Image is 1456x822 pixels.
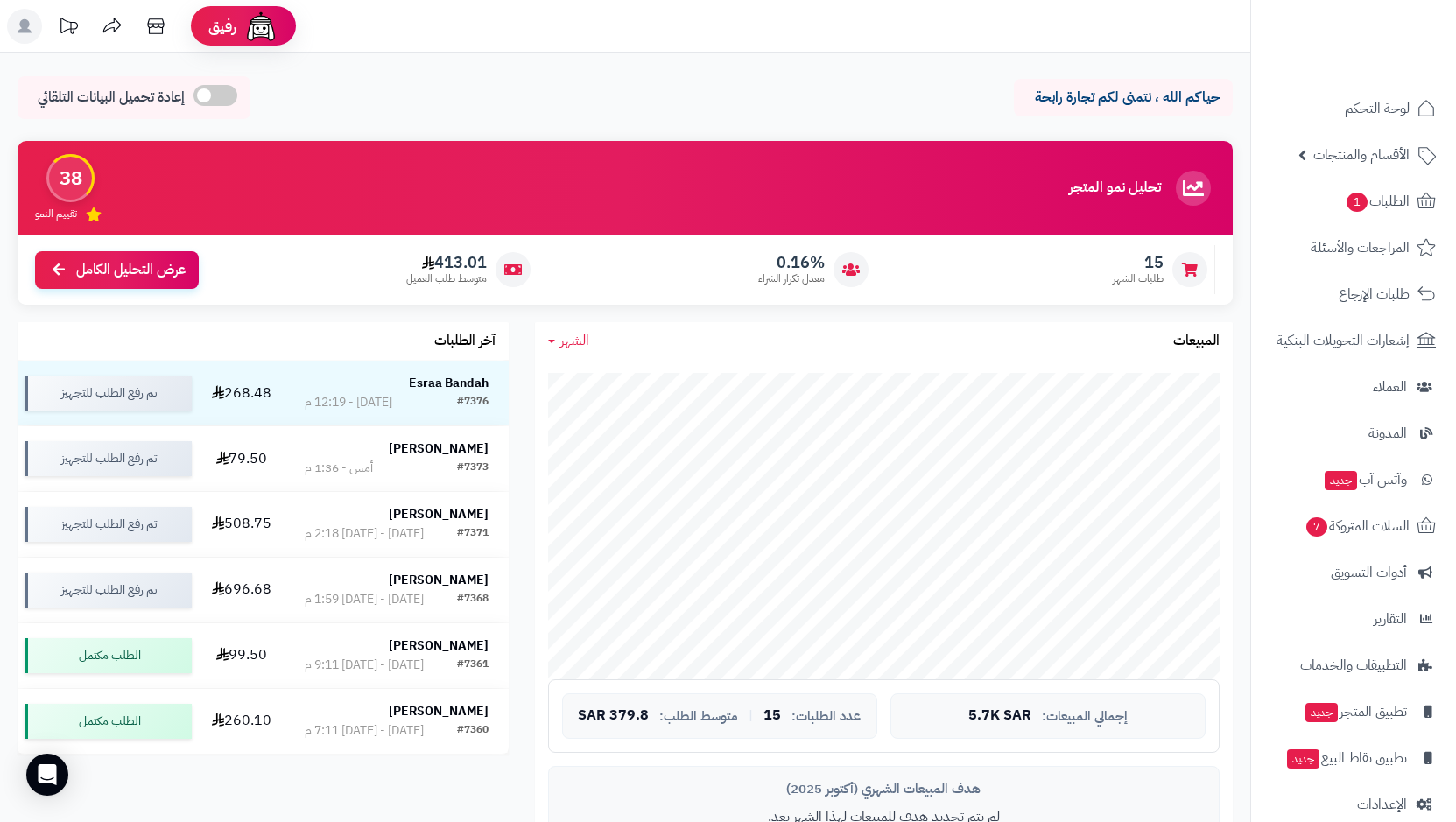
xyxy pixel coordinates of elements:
span: 413.01 [406,253,487,272]
span: لوحة التحكم [1345,96,1410,121]
span: طلبات الشهر [1113,271,1164,286]
span: المدونة [1368,421,1407,446]
div: الطلب مكتمل [25,638,192,673]
span: | [749,709,753,722]
span: الشهر [560,330,589,351]
a: التطبيقات والخدمات [1262,644,1445,686]
a: عرض التحليل الكامل [35,251,199,289]
p: حياكم الله ، نتمنى لكم تجارة رابحة [1027,88,1220,108]
strong: [PERSON_NAME] [389,505,489,523]
h3: المبيعات [1173,334,1220,349]
span: طلبات الإرجاع [1339,282,1410,306]
span: السلات المتروكة [1305,514,1410,538]
div: [DATE] - [DATE] 7:11 م [305,722,424,740]
td: 268.48 [199,361,285,425]
div: تم رفع الطلب للتجهيز [25,573,192,608]
a: السلات المتروكة7 [1262,505,1445,547]
div: [DATE] - [DATE] 9:11 م [305,657,424,674]
span: 15 [763,708,781,724]
a: المراجعات والأسئلة [1262,227,1445,269]
strong: [PERSON_NAME] [389,439,489,458]
span: 0.16% [758,253,825,272]
strong: [PERSON_NAME] [389,571,489,589]
span: جديد [1287,749,1319,769]
a: وآتس آبجديد [1262,459,1445,501]
span: العملاء [1373,375,1407,399]
a: التقارير [1262,598,1445,640]
span: وآتس آب [1323,467,1407,492]
div: #7371 [457,525,489,543]
span: متوسط طلب العميل [406,271,487,286]
a: الشهر [548,331,589,351]
a: العملاء [1262,366,1445,408]
span: التطبيقات والخدمات [1300,653,1407,678]
span: متوسط الطلب: [659,709,738,724]
span: معدل تكرار الشراء [758,271,825,286]
span: تطبيق نقاط البيع [1285,746,1407,770]
a: أدوات التسويق [1262,552,1445,594]
strong: [PERSON_NAME] [389,702,489,720]
div: الطلب مكتمل [25,704,192,739]
div: هدف المبيعات الشهري (أكتوبر 2025) [562,780,1206,798]
a: الطلبات1 [1262,180,1445,222]
div: #7361 [457,657,489,674]
span: إشعارات التحويلات البنكية [1277,328,1410,353]
a: لوحة التحكم [1262,88,1445,130]
div: #7360 [457,722,489,740]
a: إشعارات التحويلات البنكية [1262,320,1445,362]
td: 99.50 [199,623,285,688]
h3: آخر الطلبات [434,334,496,349]
div: تم رفع الطلب للتجهيز [25,376,192,411]
span: الإعدادات [1357,792,1407,817]
div: تم رفع الطلب للتجهيز [25,507,192,542]
span: 1 [1346,192,1368,213]
span: التقارير [1374,607,1407,631]
span: أدوات التسويق [1331,560,1407,585]
h3: تحليل نمو المتجر [1069,180,1161,196]
a: طلبات الإرجاع [1262,273,1445,315]
strong: Esraa Bandah [409,374,489,392]
td: 79.50 [199,426,285,491]
span: المراجعات والأسئلة [1311,235,1410,260]
span: رفيق [208,16,236,37]
img: ai-face.png [243,9,278,44]
div: [DATE] - [DATE] 2:18 م [305,525,424,543]
span: إعادة تحميل البيانات التلقائي [38,88,185,108]
a: تطبيق المتجرجديد [1262,691,1445,733]
td: 696.68 [199,558,285,622]
span: 379.8 SAR [578,708,649,724]
span: إجمالي المبيعات: [1042,709,1128,724]
span: 15 [1113,253,1164,272]
div: تم رفع الطلب للتجهيز [25,441,192,476]
img: logo-2.png [1337,13,1439,50]
span: تقييم النمو [35,207,77,221]
span: عرض التحليل الكامل [76,260,186,280]
strong: [PERSON_NAME] [389,636,489,655]
div: أمس - 1:36 م [305,460,373,477]
span: 7 [1305,516,1328,537]
span: تطبيق المتجر [1304,699,1407,724]
div: #7373 [457,460,489,477]
div: #7376 [457,394,489,411]
a: تطبيق نقاط البيعجديد [1262,737,1445,779]
td: 508.75 [199,492,285,557]
span: الطلبات [1345,189,1410,214]
span: الأقسام والمنتجات [1313,143,1410,167]
a: تحديثات المنصة [46,9,90,48]
a: المدونة [1262,412,1445,454]
td: 260.10 [199,689,285,754]
span: 5.7K SAR [968,708,1031,724]
span: عدد الطلبات: [791,709,861,724]
div: Open Intercom Messenger [26,754,68,796]
div: [DATE] - 12:19 م [305,394,392,411]
span: جديد [1305,703,1338,722]
div: #7368 [457,591,489,608]
div: [DATE] - [DATE] 1:59 م [305,591,424,608]
span: جديد [1325,471,1357,490]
